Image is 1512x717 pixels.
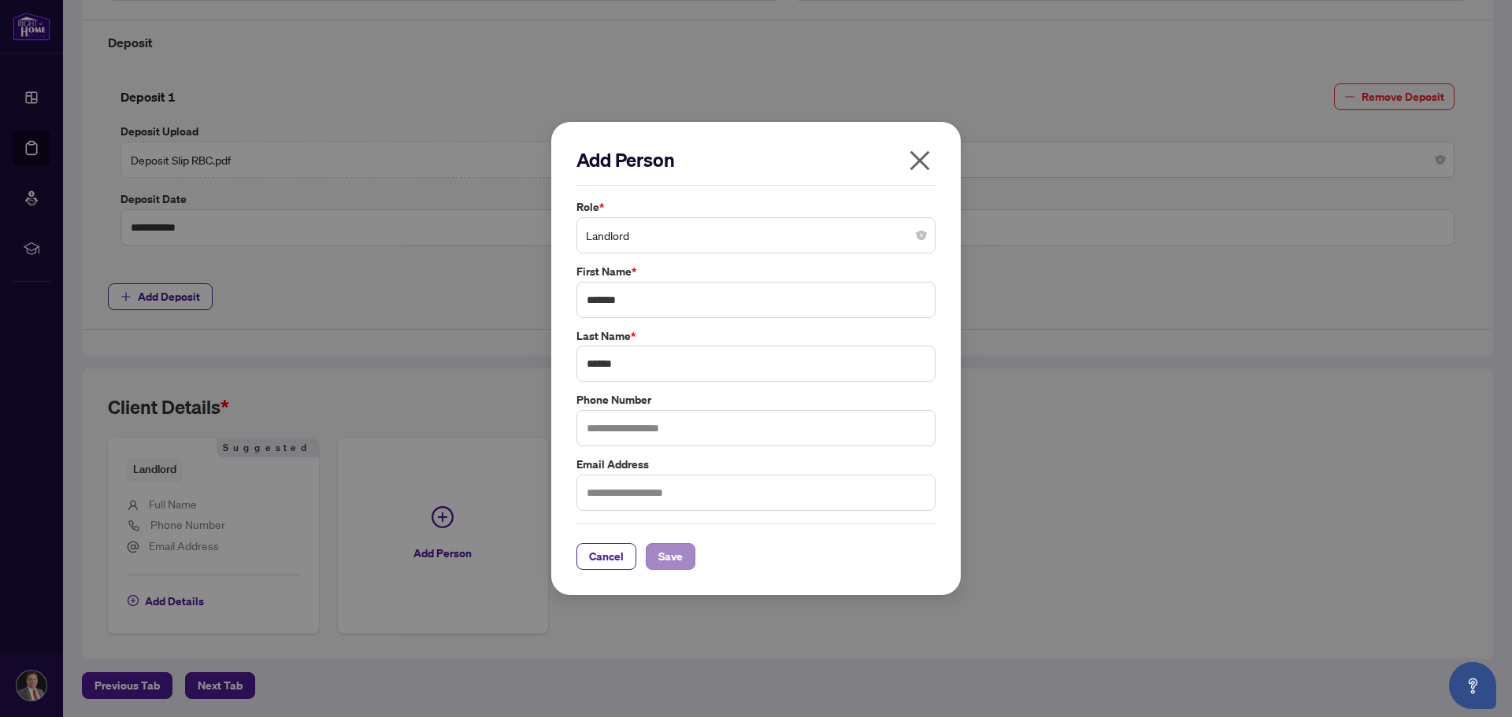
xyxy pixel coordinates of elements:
[576,263,936,280] label: First Name
[576,147,936,172] h2: Add Person
[1449,662,1496,709] button: Open asap
[576,391,936,408] label: Phone Number
[576,198,936,216] label: Role
[658,544,683,569] span: Save
[907,148,932,173] span: close
[589,544,624,569] span: Cancel
[576,456,936,473] label: Email Address
[586,220,926,250] span: Landlord
[576,543,636,570] button: Cancel
[646,543,695,570] button: Save
[576,327,936,345] label: Last Name
[917,231,926,240] span: close-circle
